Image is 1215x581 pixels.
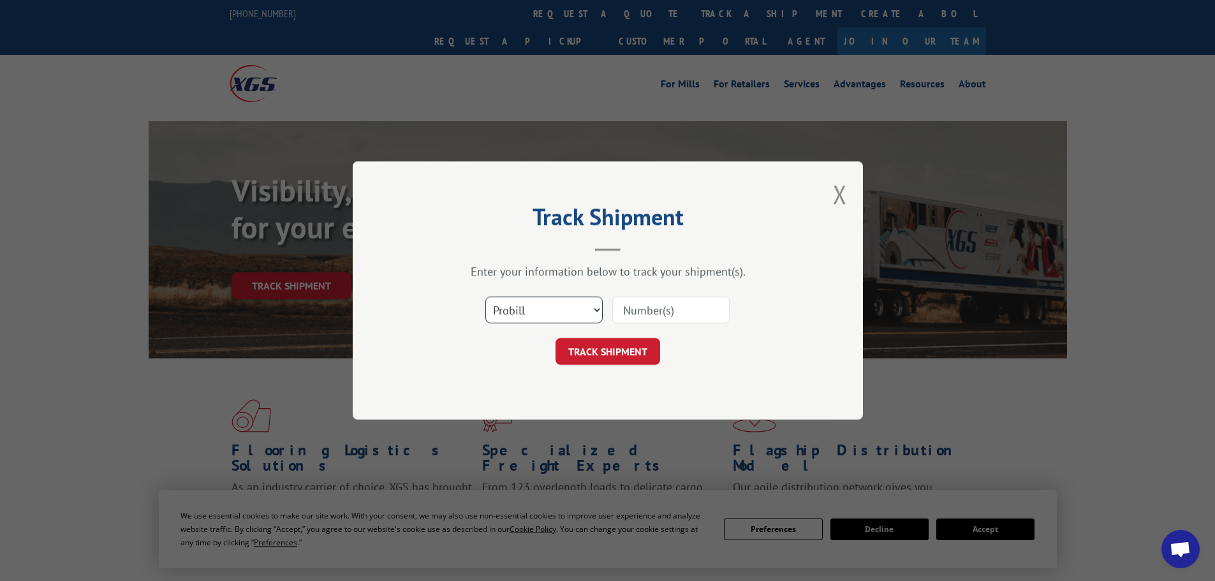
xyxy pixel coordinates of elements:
[612,297,730,323] input: Number(s)
[416,264,799,279] div: Enter your information below to track your shipment(s).
[556,338,660,365] button: TRACK SHIPMENT
[833,177,847,211] button: Close modal
[1161,530,1200,568] a: Open chat
[416,208,799,232] h2: Track Shipment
